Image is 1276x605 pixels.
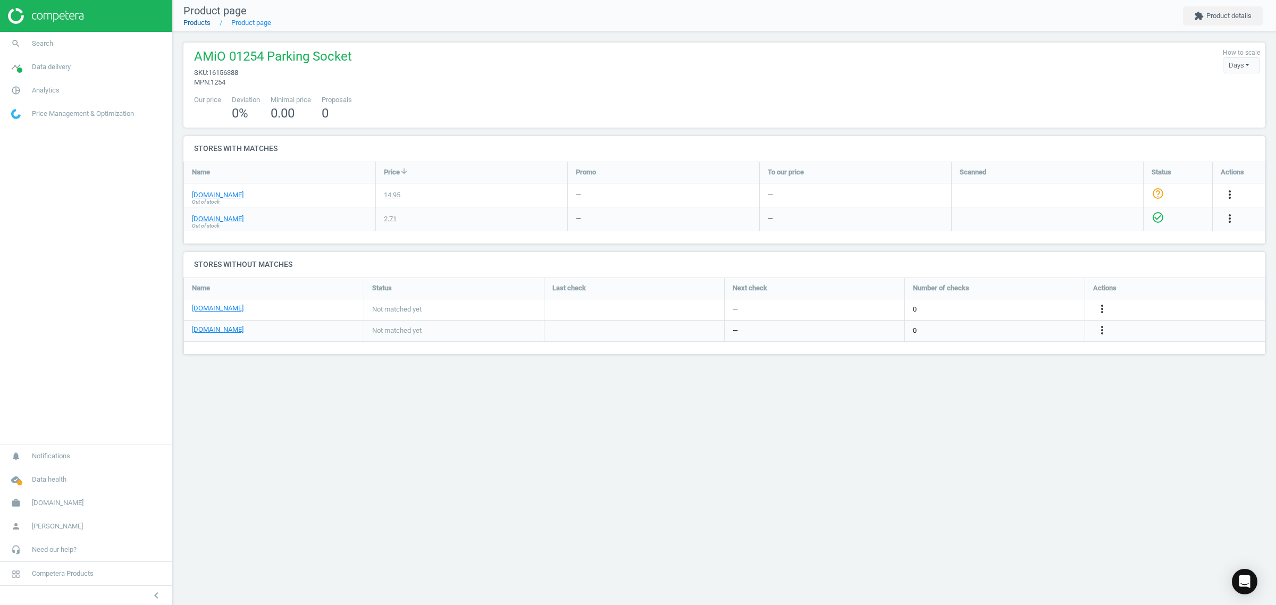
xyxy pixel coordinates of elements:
i: headset_mic [6,540,26,560]
i: more_vert [1096,302,1109,315]
button: more_vert [1096,302,1109,316]
span: Number of checks [913,283,969,293]
a: Products [183,19,211,27]
button: more_vert [1096,324,1109,338]
i: check_circle_outline [1152,211,1164,224]
span: Competera Products [32,569,94,578]
div: Days [1223,57,1260,73]
span: Our price [194,95,221,105]
button: chevron_left [143,589,170,602]
i: timeline [6,57,26,77]
a: [DOMAIN_NAME] [192,214,244,224]
span: 0 [913,326,917,335]
span: AMiO 01254 Parking Socket [194,48,352,68]
span: Analytics [32,86,60,95]
span: 0 % [232,106,248,121]
h4: Stores without matches [183,252,1265,277]
span: Need our help? [32,545,77,554]
i: more_vert [1223,188,1236,201]
img: ajHJNr6hYgQAAAAASUVORK5CYII= [8,8,83,24]
i: arrow_downward [400,167,408,175]
i: work [6,493,26,513]
i: notifications [6,446,26,466]
span: Price [384,167,400,177]
i: pie_chart_outlined [6,80,26,100]
i: extension [1194,11,1204,21]
label: How to scale [1223,48,1260,57]
span: — [733,305,738,314]
span: Scanned [960,167,986,177]
span: sku : [194,69,208,77]
div: 2.71 [384,214,397,224]
span: Price Management & Optimization [32,109,134,119]
span: Actions [1221,167,1244,177]
div: — [576,214,581,224]
span: Out of stock [192,198,220,206]
span: [DOMAIN_NAME] [32,498,83,508]
span: Product page [183,4,247,17]
span: 1254 [211,78,225,86]
span: Not matched yet [372,326,422,335]
span: — [733,326,738,335]
span: Name [192,283,210,293]
span: 16156388 [208,69,238,77]
span: [PERSON_NAME] [32,522,83,531]
span: Not matched yet [372,305,422,314]
div: — [768,214,773,224]
img: wGWNvw8QSZomAAAAABJRU5ErkJggg== [11,109,21,119]
div: — [768,190,773,200]
span: Last check [552,283,586,293]
span: 0 [913,305,917,314]
span: Name [192,167,210,177]
div: — [576,190,581,200]
span: Notifications [32,451,70,461]
a: [DOMAIN_NAME] [192,190,244,200]
span: Data health [32,475,66,484]
span: mpn : [194,78,211,86]
span: Minimal price [271,95,311,105]
span: Promo [576,167,596,177]
span: Status [1152,167,1171,177]
i: help_outline [1152,187,1164,200]
span: Status [372,283,392,293]
span: Data delivery [32,62,71,72]
div: 14.95 [384,190,400,200]
span: 0 [322,106,329,121]
span: Deviation [232,95,260,105]
a: [DOMAIN_NAME] [192,304,244,313]
div: Open Intercom Messenger [1232,569,1257,594]
span: Out of stock [192,222,220,230]
i: cloud_done [6,469,26,490]
a: [DOMAIN_NAME] [192,325,244,334]
i: chevron_left [150,589,163,602]
span: 0.00 [271,106,295,121]
button: extensionProduct details [1183,6,1263,26]
h4: Stores with matches [183,136,1265,161]
i: more_vert [1096,324,1109,337]
span: Proposals [322,95,352,105]
span: Next check [733,283,767,293]
i: search [6,33,26,54]
i: more_vert [1223,212,1236,225]
a: Product page [231,19,271,27]
button: more_vert [1223,188,1236,202]
button: more_vert [1223,212,1236,226]
span: Actions [1093,283,1116,293]
span: To our price [768,167,804,177]
span: Search [32,39,53,48]
i: person [6,516,26,536]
